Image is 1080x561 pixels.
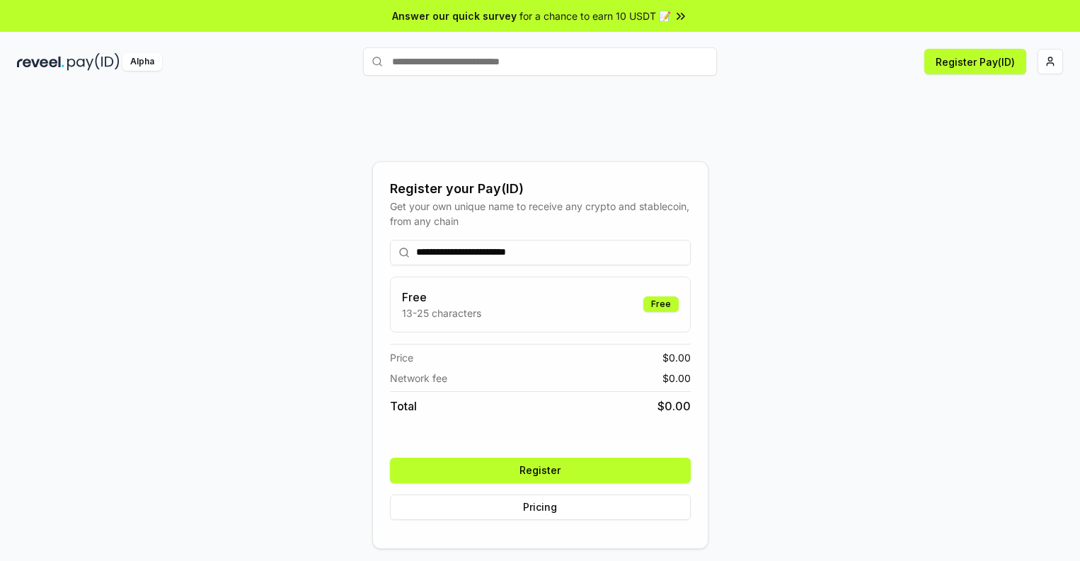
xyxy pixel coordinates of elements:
[662,371,691,386] span: $ 0.00
[662,350,691,365] span: $ 0.00
[390,458,691,483] button: Register
[657,398,691,415] span: $ 0.00
[519,8,671,23] span: for a chance to earn 10 USDT 📝
[390,495,691,520] button: Pricing
[392,8,517,23] span: Answer our quick survey
[924,49,1026,74] button: Register Pay(ID)
[402,306,481,320] p: 13-25 characters
[67,53,120,71] img: pay_id
[390,398,417,415] span: Total
[17,53,64,71] img: reveel_dark
[390,350,413,365] span: Price
[402,289,481,306] h3: Free
[390,199,691,229] div: Get your own unique name to receive any crypto and stablecoin, from any chain
[643,296,679,312] div: Free
[122,53,162,71] div: Alpha
[390,179,691,199] div: Register your Pay(ID)
[390,371,447,386] span: Network fee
